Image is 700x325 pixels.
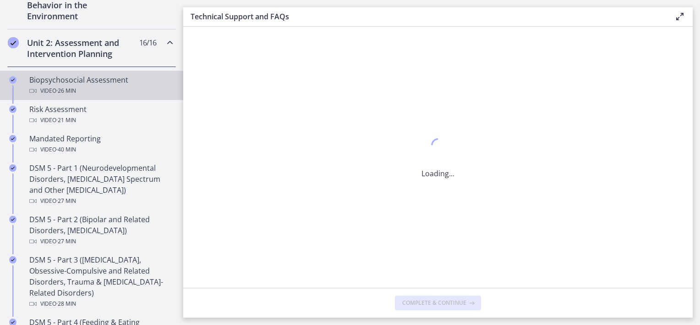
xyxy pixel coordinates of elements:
[29,144,172,155] div: Video
[9,106,16,113] i: Completed
[29,115,172,126] div: Video
[8,37,19,48] i: Completed
[29,162,172,207] div: DSM 5 - Part 1 (Neurodevelopmental Disorders, [MEDICAL_DATA] Spectrum and Other [MEDICAL_DATA])
[56,115,76,126] span: · 21 min
[191,11,660,22] h3: Technical Support and FAQs
[9,135,16,142] i: Completed
[402,299,466,307] span: Complete & continue
[56,298,76,309] span: · 28 min
[29,74,172,96] div: Biopsychosocial Assessment
[9,256,16,263] i: Completed
[56,236,76,247] span: · 27 min
[29,254,172,309] div: DSM 5 - Part 3 ([MEDICAL_DATA], Obsessive-Compulsive and Related Disorders, Trauma & [MEDICAL_DAT...
[27,37,139,59] h2: Unit 2: Assessment and Intervention Planning
[139,37,156,48] span: 16 / 16
[29,196,172,207] div: Video
[29,298,172,309] div: Video
[9,216,16,223] i: Completed
[29,133,172,155] div: Mandated Reporting
[29,85,172,96] div: Video
[29,214,172,247] div: DSM 5 - Part 2 (Bipolar and Related Disorders, [MEDICAL_DATA])
[56,144,76,155] span: · 40 min
[56,85,76,96] span: · 26 min
[29,104,172,126] div: Risk Assessment
[9,164,16,172] i: Completed
[56,196,76,207] span: · 27 min
[421,168,454,179] p: Loading...
[395,296,481,310] button: Complete & continue
[29,236,172,247] div: Video
[421,136,454,157] div: 1
[9,76,16,84] i: Completed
